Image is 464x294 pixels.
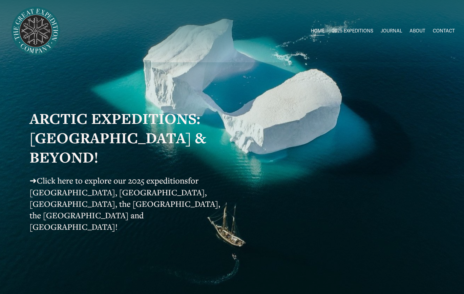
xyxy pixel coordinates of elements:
span: for [GEOGRAPHIC_DATA], [GEOGRAPHIC_DATA], [GEOGRAPHIC_DATA], the [GEOGRAPHIC_DATA], the [GEOGRAPH... [30,175,222,232]
a: ABOUT [410,27,425,36]
strong: ARCTIC EXPEDITIONS: [GEOGRAPHIC_DATA] & BEYOND! [30,108,210,167]
a: HOME [311,27,325,36]
a: folder dropdown [332,27,373,36]
a: CONTACT [433,27,455,36]
a: JOURNAL [381,27,402,36]
span: 2025 EXPEDITIONS [332,27,373,35]
img: Arctic Expeditions [9,5,62,58]
a: Click here to explore our 2025 expeditions [37,175,188,186]
span: ➜ [30,175,37,186]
